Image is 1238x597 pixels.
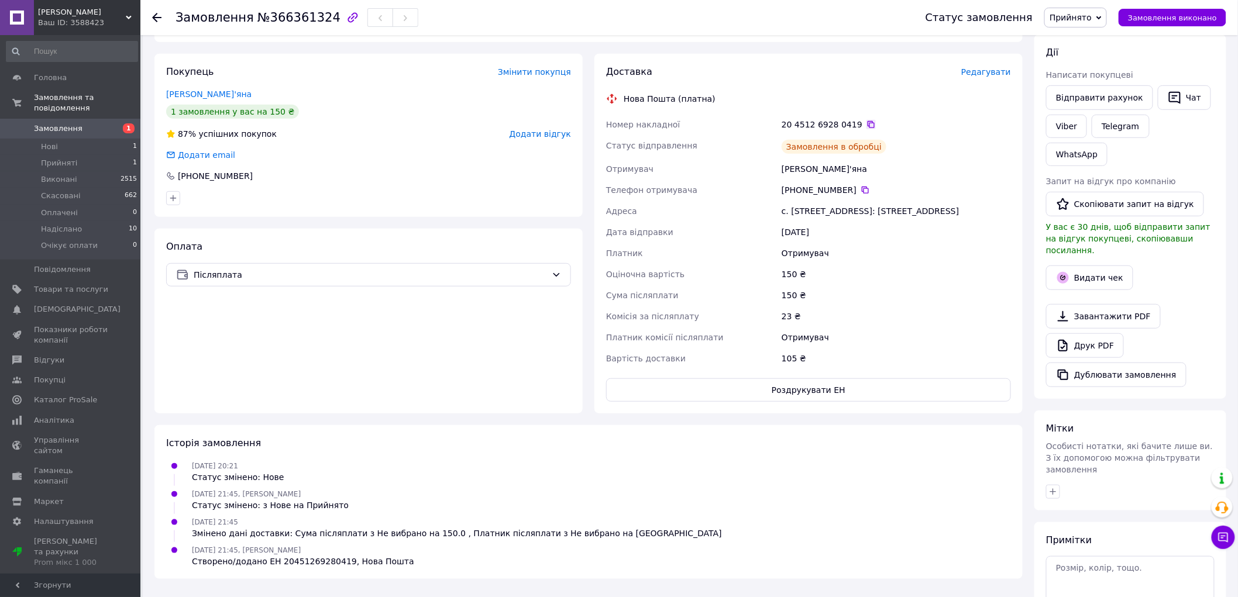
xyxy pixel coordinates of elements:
div: 1 замовлення у вас на 150 ₴ [166,105,299,119]
span: 87% [178,129,196,139]
span: Доставка [606,66,652,77]
span: Надіслано [41,224,82,234]
button: Роздрукувати ЕН [606,378,1011,402]
div: Статус замовлення [926,12,1033,23]
span: Додати відгук [510,129,571,139]
div: 105 ₴ [779,348,1013,369]
button: Чат з покупцем [1212,526,1235,549]
span: 0 [133,240,137,251]
span: Післяплата [194,268,547,281]
span: Оплата [166,241,202,252]
span: Історія замовлення [166,437,261,448]
span: Дії [1046,47,1058,58]
button: Відправити рахунок [1046,85,1153,110]
a: Viber [1046,115,1087,138]
span: Комісія за післяплату [606,312,699,321]
div: 20 4512 6928 0419 [782,119,1011,130]
button: Дублювати замовлення [1046,363,1187,387]
input: Пошук [6,41,138,62]
button: Замовлення виконано [1119,9,1226,26]
span: Телефон отримувача [606,185,697,195]
div: [PERSON_NAME]'яна [779,158,1013,180]
span: Замовлення та повідомлення [34,92,140,113]
span: Запит на відгук про компанію [1046,177,1176,186]
span: Маркет [34,496,64,507]
a: [PERSON_NAME]'яна [166,89,252,99]
span: 2515 [121,174,137,185]
span: Відгуки [34,355,64,365]
span: Товари та послуги [34,284,108,295]
span: Замовлення виконано [1128,13,1217,22]
div: 150 ₴ [779,285,1013,306]
span: Гаманець компанії [34,465,108,486]
span: Адреса [606,206,637,216]
div: Ваш ID: 3588423 [38,18,140,28]
span: Прийняті [41,158,77,168]
span: Мітки [1046,423,1074,434]
span: 10 [129,224,137,234]
span: 0 [133,208,137,218]
span: Номер накладної [606,120,680,129]
span: №366361324 [257,11,341,25]
span: Оплачені [41,208,78,218]
span: Особисті нотатки, які бачите лише ви. З їх допомогою можна фільтрувати замовлення [1046,441,1213,474]
span: 1 [133,142,137,152]
span: Прийнято [1050,13,1092,22]
span: Fistashka [38,7,126,18]
span: [PERSON_NAME] та рахунки [34,536,108,568]
div: Додати email [177,149,236,161]
span: 1 [133,158,137,168]
span: Замовлення [176,11,254,25]
div: Отримувач [779,243,1013,264]
span: Отримувач [606,164,654,174]
button: Чат [1158,85,1211,110]
div: Prom мікс 1 000 [34,557,108,568]
span: Налаштування [34,516,94,527]
span: Сума післяплати [606,291,679,300]
span: [DATE] 20:21 [192,462,238,470]
span: Платник комісії післяплати [606,333,724,342]
span: Виконані [41,174,77,185]
div: [PHONE_NUMBER] [177,170,254,182]
span: 662 [125,191,137,201]
span: Покупець [166,66,214,77]
span: Змінити покупця [498,67,571,77]
span: Скасовані [41,191,81,201]
button: Скопіювати запит на відгук [1046,192,1204,216]
div: Повернутися назад [152,12,161,23]
div: Змінено дані доставки: Сума післяплати з Не вибрано на 150.0 , Платник післяплати з Не вибрано на... [192,527,722,539]
div: 150 ₴ [779,264,1013,285]
span: [DATE] 21:45, [PERSON_NAME] [192,490,301,498]
button: Видати чек [1046,265,1133,290]
a: Telegram [1092,115,1149,138]
div: 23 ₴ [779,306,1013,327]
div: Нова Пошта (платна) [621,93,718,105]
span: [DATE] 21:45, [PERSON_NAME] [192,546,301,554]
div: Створено/додано ЕН 20451269280419, Нова Пошта [192,555,414,567]
span: 1 [123,123,135,133]
span: [DEMOGRAPHIC_DATA] [34,304,121,315]
span: Платник [606,249,643,258]
div: Статус змінено: з Нове на Прийнято [192,499,349,511]
span: У вас є 30 днів, щоб відправити запит на відгук покупцеві, скопіювавши посилання. [1046,222,1211,255]
div: Отримувач [779,327,1013,348]
span: Редагувати [961,67,1011,77]
a: Друк PDF [1046,333,1124,358]
span: Покупці [34,375,66,385]
div: Замовлення в обробці [782,140,886,154]
span: Каталог ProSale [34,395,97,405]
span: Дата відправки [606,227,673,237]
span: Оціночна вартість [606,270,685,279]
span: Показники роботи компанії [34,325,108,346]
div: Статус змінено: Нове [192,471,284,483]
span: Очікує оплати [41,240,98,251]
span: Головна [34,73,67,83]
a: Завантажити PDF [1046,304,1161,329]
div: [PHONE_NUMBER] [782,184,1011,196]
span: Примітки [1046,534,1092,546]
div: Додати email [165,149,236,161]
div: [DATE] [779,222,1013,243]
a: WhatsApp [1046,143,1108,166]
span: Статус відправлення [606,141,697,150]
span: Написати покупцеві [1046,70,1133,80]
